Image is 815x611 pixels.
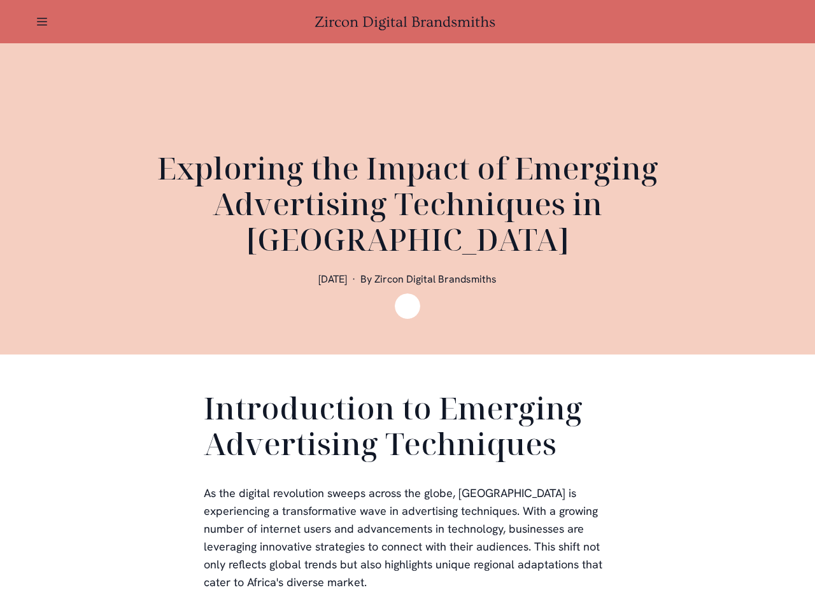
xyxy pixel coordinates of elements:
h1: Exploring the Impact of Emerging Advertising Techniques in [GEOGRAPHIC_DATA] [102,150,713,257]
span: · [352,272,355,286]
a: Zircon Digital Brandsmiths [315,13,500,31]
p: As the digital revolution sweeps across the globe, [GEOGRAPHIC_DATA] is experiencing a transforma... [204,484,611,591]
h2: Introduction to Emerging Advertising Techniques [204,390,611,467]
img: Zircon Digital Brandsmiths [395,293,420,319]
span: By Zircon Digital Brandsmiths [360,272,497,286]
span: [DATE] [318,272,347,286]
